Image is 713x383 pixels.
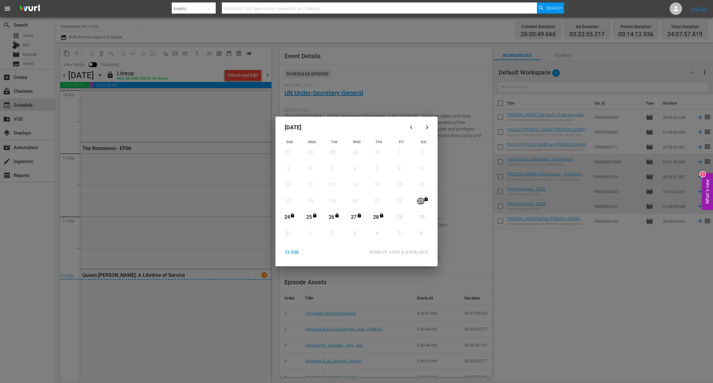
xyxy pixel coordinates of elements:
div: 6 [418,230,426,237]
div: 23 [417,198,425,205]
div: 27 [350,214,358,221]
div: 15 [395,181,403,188]
div: 16 [418,181,426,188]
img: ans4CAIJ8jUAAAAAAAAAAAAAAAAAAAAAAAAgQb4GAAAAAAAAAAAAAAAAAAAAAAAAJMjXAAAAAAAAAAAAAAAAAAAAAAAAgAT5G... [15,2,45,16]
div: Month View [279,138,434,243]
div: 2 [329,230,336,237]
div: 3 [351,230,359,237]
div: 14 [373,181,381,188]
span: Sun [286,140,293,144]
button: CLOSE [278,247,307,258]
div: 17 [284,198,292,205]
div: 4 [373,230,381,237]
div: 13 [351,181,359,188]
span: Sat [421,140,426,144]
div: 3 [284,165,292,172]
div: 28 [306,149,314,156]
div: 7 [373,165,381,172]
div: 18 [306,198,314,205]
div: 5 [395,230,403,237]
div: 12 [329,181,336,188]
div: 31 [284,230,292,237]
div: 30 [418,214,426,221]
div: 4 [306,165,314,172]
div: 31 [373,149,381,156]
div: 10 [284,181,292,188]
span: Tue [331,140,338,144]
button: Open Feedback Widget [702,173,713,210]
div: 27 [284,149,292,156]
div: 22 [395,198,403,205]
div: CLOSE [280,248,304,256]
div: 28 [372,214,380,221]
a: Sign Out [691,6,707,11]
div: 29 [329,149,336,156]
div: 5 [329,165,336,172]
div: 21 [373,198,381,205]
div: 20 [351,198,359,205]
div: 1 [306,230,314,237]
div: 11 [306,181,314,188]
div: 2 [418,149,426,156]
div: 6 [351,165,359,172]
div: 19 [329,198,336,205]
div: 8 [395,165,403,172]
span: Search [546,2,562,14]
div: 24 [283,214,291,221]
div: 1 [395,149,403,156]
span: Fri [399,140,404,144]
div: 25 [305,214,313,221]
span: menu [4,5,11,12]
span: Thu [375,140,382,144]
div: 30 [351,149,359,156]
div: 2 [700,172,705,177]
div: [DATE] [279,120,405,135]
span: Mon [308,140,316,144]
div: 29 [395,214,403,221]
div: 26 [328,214,335,221]
span: Wed [353,140,361,144]
div: 9 [418,165,426,172]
